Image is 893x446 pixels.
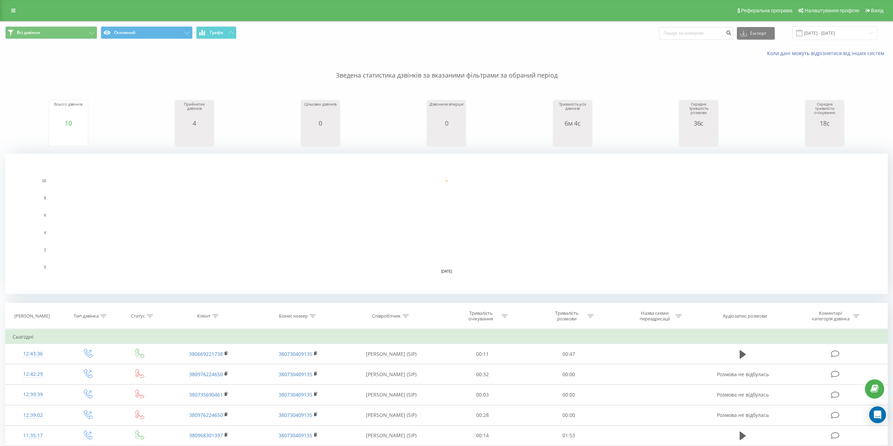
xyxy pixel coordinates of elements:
[51,127,86,148] svg: A chart.
[429,127,464,148] svg: A chart.
[343,385,440,405] td: [PERSON_NAME] (SIP)
[13,367,54,381] div: 12:42:29
[717,412,769,418] span: Розмова не відбулась
[440,385,526,405] td: 00:03
[279,313,308,319] div: Бізнес номер
[440,405,526,425] td: 00:28
[189,391,223,398] a: 380735690461
[279,391,312,398] a: 380730409135
[189,371,223,378] a: 380976224650
[636,310,674,322] div: Назва схеми переадресації
[441,269,452,273] text: [DATE]
[526,405,612,425] td: 00:00
[807,120,842,127] div: 18с
[196,26,236,39] button: Графік
[189,412,223,418] a: 380976224650
[440,364,526,385] td: 00:32
[210,30,224,35] span: Графік
[13,408,54,422] div: 12:39:02
[303,102,338,120] div: Цільових дзвінків
[555,127,590,148] svg: A chart.
[279,351,312,357] a: 380730409135
[805,8,859,13] span: Налаштування профілю
[13,347,54,361] div: 12:43:36
[279,412,312,418] a: 380730409135
[189,432,223,439] a: 380968301397
[555,102,590,120] div: Тривалість усіх дзвінків
[44,265,46,269] text: 0
[44,214,46,218] text: 6
[17,30,40,35] span: Всі дзвінки
[131,313,145,319] div: Статус
[51,120,86,127] div: 10
[737,27,775,40] button: Експорт
[526,385,612,405] td: 00:00
[372,313,401,319] div: Співробітник
[44,231,46,235] text: 4
[440,344,526,364] td: 00:11
[101,26,193,39] button: Основний
[343,364,440,385] td: [PERSON_NAME] (SIP)
[548,310,586,322] div: Тривалість розмови
[197,313,211,319] div: Клієнт
[44,248,46,252] text: 2
[279,371,312,378] a: 380730409135
[189,351,223,357] a: 380669221738
[279,432,312,439] a: 380730409135
[5,26,97,39] button: Всі дзвінки
[343,425,440,446] td: [PERSON_NAME] (SIP)
[659,27,733,40] input: Пошук за номером
[44,196,46,200] text: 8
[767,50,888,56] a: Коли дані можуть відрізнятися вiд інших систем
[6,330,888,344] td: Сьогодні
[429,120,464,127] div: 0
[74,313,99,319] div: Тип дзвінка
[717,371,769,378] span: Розмова не відбулась
[14,313,50,319] div: [PERSON_NAME]
[810,310,851,322] div: Коментар/категорія дзвінка
[177,120,212,127] div: 4
[177,127,212,148] svg: A chart.
[717,391,769,398] span: Розмова не відбулась
[526,344,612,364] td: 00:47
[555,120,590,127] div: 6м 4с
[303,127,338,148] svg: A chart.
[303,120,338,127] div: 0
[807,127,842,148] svg: A chart.
[741,8,793,13] span: Реферальна програма
[13,388,54,401] div: 12:39:39
[723,313,767,319] div: Аудіозапис розмови
[526,364,612,385] td: 00:00
[51,102,86,120] div: Всього дзвінків
[177,102,212,120] div: Прийнятих дзвінків
[526,425,612,446] td: 01:53
[807,102,842,120] div: Середня тривалість очікування
[5,154,888,294] svg: A chart.
[869,406,886,423] div: Open Intercom Messenger
[343,405,440,425] td: [PERSON_NAME] (SIP)
[462,310,500,322] div: Тривалість очікування
[5,57,888,80] p: Зведена статистика дзвінків за вказаними фільтрами за обраний період
[871,8,884,13] span: Вихід
[42,179,46,183] text: 10
[440,425,526,446] td: 00:14
[681,102,716,120] div: Середня тривалість розмови
[343,344,440,364] td: [PERSON_NAME] (SIP)
[681,127,716,148] svg: A chart.
[681,120,716,127] div: 36с
[429,102,464,120] div: Дзвонили вперше
[13,429,54,442] div: 11:35:17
